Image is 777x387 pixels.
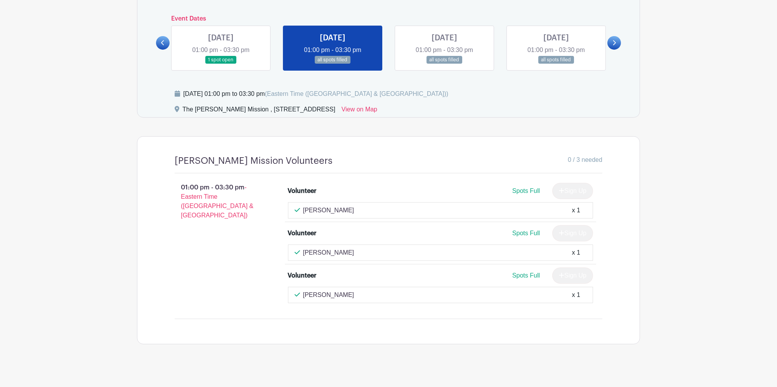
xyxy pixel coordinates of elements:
div: [DATE] 01:00 pm to 03:30 pm [183,89,448,99]
span: Spots Full [512,187,540,194]
div: x 1 [572,290,580,300]
h6: Event Dates [170,15,607,23]
span: 0 / 3 needed [568,155,602,165]
p: [PERSON_NAME] [303,290,354,300]
h4: [PERSON_NAME] Mission Volunteers [175,155,333,167]
span: Spots Full [512,230,540,236]
div: Volunteer [288,229,317,238]
a: View on Map [342,105,377,117]
span: Spots Full [512,272,540,279]
div: x 1 [572,248,580,257]
div: Volunteer [288,186,317,196]
div: The [PERSON_NAME] Mission , [STREET_ADDRESS] [182,105,335,117]
p: [PERSON_NAME] [303,248,354,257]
span: - Eastern Time ([GEOGRAPHIC_DATA] & [GEOGRAPHIC_DATA]) [181,184,253,219]
p: [PERSON_NAME] [303,206,354,215]
div: Volunteer [288,271,317,280]
div: x 1 [572,206,580,215]
span: (Eastern Time ([GEOGRAPHIC_DATA] & [GEOGRAPHIC_DATA])) [265,90,448,97]
p: 01:00 pm - 03:30 pm [162,180,276,223]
